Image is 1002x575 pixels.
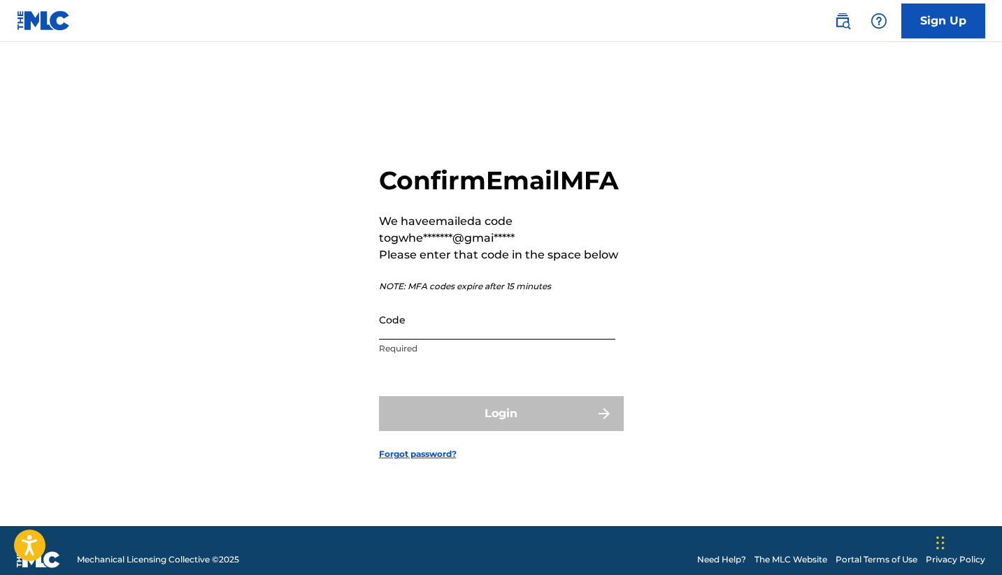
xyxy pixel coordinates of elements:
[379,448,457,460] a: Forgot password?
[379,280,624,293] p: NOTE: MFA codes expire after 15 minutes
[17,10,71,31] img: MLC Logo
[836,553,917,566] a: Portal Terms of Use
[77,553,239,566] span: Mechanical Licensing Collective © 2025
[932,508,1002,575] iframe: Chat Widget
[871,13,887,29] img: help
[834,13,851,29] img: search
[754,553,827,566] a: The MLC Website
[829,7,857,35] a: Public Search
[936,522,945,564] div: Drag
[926,553,985,566] a: Privacy Policy
[901,3,985,38] a: Sign Up
[865,7,893,35] div: Help
[17,551,60,568] img: logo
[379,247,624,263] p: Please enter that code in the space below
[379,342,615,355] p: Required
[379,165,624,196] h2: Confirm Email MFA
[697,553,746,566] a: Need Help?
